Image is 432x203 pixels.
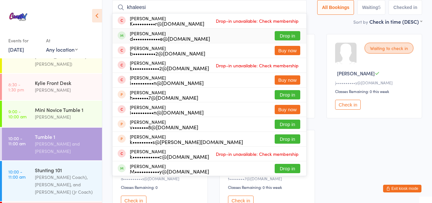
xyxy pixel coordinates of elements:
a: 8:30 -1:30 pmKylie Front Desk[PERSON_NAME] [2,74,102,100]
span: [PERSON_NAME] [337,70,375,77]
div: [PERSON_NAME] [130,46,205,56]
label: Sort by [353,19,368,25]
time: 10:00 - 11:00 am [8,136,26,146]
div: [PERSON_NAME] Coach) and [PERSON_NAME]) [35,53,97,68]
span: Drop-in unavailable: Check membership [214,149,300,159]
div: k••••••••••••2@[DOMAIN_NAME] [130,65,209,71]
div: [PERSON_NAME] [130,90,198,100]
div: [PERSON_NAME] Coach), [PERSON_NAME], and [PERSON_NAME] (Jr Coach) [35,173,97,196]
div: Events for [8,35,40,46]
div: a••••••••••s@[DOMAIN_NAME] [121,176,201,181]
div: [PERSON_NAME] [130,149,209,159]
button: Buy now [275,46,300,55]
div: Any location [46,46,78,53]
button: Drop in [275,31,300,40]
div: K••••••••••r@[DOMAIN_NAME] [130,21,204,26]
div: [PERSON_NAME] [35,86,97,94]
button: Drop in [275,164,300,173]
div: Classes Remaining: 0 this week [228,184,308,190]
div: v•••••••8@[DOMAIN_NAME] [130,124,198,130]
div: 5 [378,5,381,10]
div: Mini Novice Tumble 1 [35,106,97,113]
div: i••••••••••n@[DOMAIN_NAME] [130,80,204,85]
div: Waiting to check in [365,43,413,54]
div: [PERSON_NAME] [130,119,198,130]
a: 10:00 -11:00 amStunting 101[PERSON_NAME] Coach), [PERSON_NAME], and [PERSON_NAME] (Jr Coach) [2,161,102,201]
div: [PERSON_NAME] [130,75,204,85]
div: Classes Remaining: 0 [121,184,201,190]
div: t••••••••7@[DOMAIN_NAME] [228,176,308,181]
time: 10:00 - 11:00 am [8,169,26,179]
button: Drop in [275,134,300,144]
div: [PERSON_NAME] [130,16,204,26]
div: i••••••••••n@[DOMAIN_NAME] [130,110,204,115]
div: [PERSON_NAME] [130,60,209,71]
a: 9:00 -10:00 amMini Novice Tumble 1[PERSON_NAME] [2,101,102,127]
img: Coastal All-Stars [6,5,30,29]
div: Check in time (DESC) [369,18,422,25]
div: [PERSON_NAME] [130,164,209,174]
button: Buy now [275,75,300,85]
div: k•••••••••s@[PERSON_NAME][DOMAIN_NAME] [130,139,243,144]
div: [PERSON_NAME] [130,134,243,144]
div: At [46,35,78,46]
div: k••••••••••••c@[DOMAIN_NAME] [130,154,209,159]
div: b••••••••••2@[DOMAIN_NAME] [130,51,205,56]
a: 10:00 -11:00 amTumble 1[PERSON_NAME] and [PERSON_NAME] [2,128,102,160]
a: [DATE] [8,46,24,53]
button: Drop in [275,90,300,99]
div: Tumble 1 [35,133,97,140]
button: Check in [335,100,361,110]
div: Kylie Front Desk [35,79,97,86]
button: Drop in [275,120,300,129]
div: [PERSON_NAME] [35,113,97,121]
div: Classes Remaining: 0 this week [335,89,415,94]
div: j••••••••••y@[DOMAIN_NAME] [335,80,415,85]
div: M•••••••••••y@[DOMAIN_NAME] [130,169,209,174]
div: [PERSON_NAME] [130,31,210,41]
div: h•••••••7@[DOMAIN_NAME] [130,95,198,100]
div: [PERSON_NAME] and [PERSON_NAME] [35,140,97,155]
time: 9:00 - 10:00 am [8,109,27,119]
div: Stunting 101 [35,166,97,173]
div: d••••••••••••e@[DOMAIN_NAME] [130,36,210,41]
button: Exit kiosk mode [383,185,421,192]
div: [PERSON_NAME] [130,105,204,115]
span: Drop-in unavailable: Check membership [214,16,300,26]
time: 8:30 - 1:30 pm [8,82,24,92]
button: Buy now [275,105,300,114]
span: Drop-in unavailable: Check membership [214,61,300,70]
